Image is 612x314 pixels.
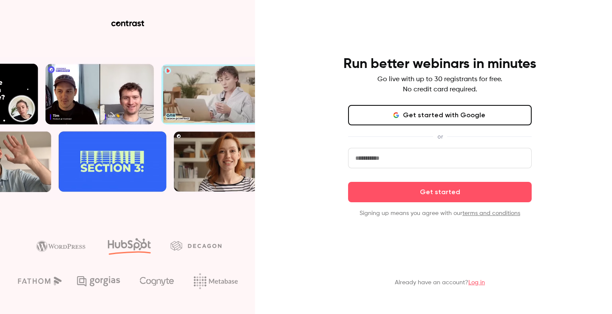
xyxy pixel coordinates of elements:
span: or [433,132,447,141]
a: Log in [468,280,485,286]
p: Go live with up to 30 registrants for free. No credit card required. [377,74,502,95]
img: decagon [170,241,221,250]
p: Already have an account? [395,278,485,287]
h4: Run better webinars in minutes [343,56,536,73]
p: Signing up means you agree with our [348,209,532,218]
a: terms and conditions [462,210,520,216]
button: Get started [348,182,532,202]
button: Get started with Google [348,105,532,125]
